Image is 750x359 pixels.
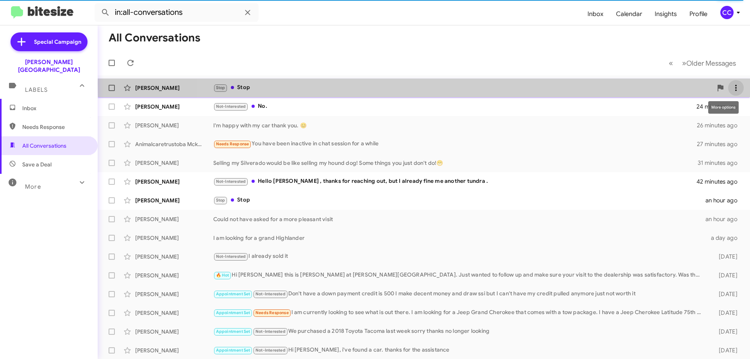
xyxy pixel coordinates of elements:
input: Search [95,3,259,22]
span: Older Messages [686,59,736,68]
div: [DATE] [706,346,744,354]
div: 42 minutes ago [697,178,744,186]
span: Special Campaign [34,38,81,46]
a: Calendar [610,3,648,25]
div: 24 minutes ago [697,103,744,111]
span: Appointment Set [216,291,250,296]
div: Hello [PERSON_NAME] , thanks for reaching out, but I already fine me another tundra . [213,177,697,186]
span: Not-Interested [255,291,286,296]
div: [PERSON_NAME] [135,121,213,129]
span: Needs Response [216,141,249,146]
h1: All Conversations [109,32,200,44]
div: [PERSON_NAME] [135,271,213,279]
a: Special Campaign [11,32,87,51]
div: 26 minutes ago [697,121,744,129]
span: Not-Interested [216,179,246,184]
span: All Conversations [22,142,66,150]
div: an hour ago [705,215,744,223]
div: We purchased a 2018 Toyota Tacoma last week sorry thanks no longer looking [213,327,706,336]
div: Could not have asked for a more pleasant visit [213,215,705,223]
span: Labels [25,86,48,93]
div: [PERSON_NAME] [135,253,213,261]
span: Appointment Set [216,329,250,334]
div: [PERSON_NAME] [135,215,213,223]
span: Appointment Set [216,310,250,315]
span: Stop [216,85,225,90]
span: Not-Interested [216,254,246,259]
span: « [669,58,673,68]
div: [DATE] [706,271,744,279]
div: More options [708,101,739,114]
div: [PERSON_NAME] [135,309,213,317]
button: Previous [664,55,678,71]
a: Inbox [581,3,610,25]
a: Insights [648,3,683,25]
div: Stop [213,83,712,92]
div: Hi [PERSON_NAME] this is [PERSON_NAME] at [PERSON_NAME][GEOGRAPHIC_DATA]. Just wanted to follow u... [213,271,706,280]
div: I already sold it [213,252,706,261]
div: [PERSON_NAME] [135,328,213,336]
div: [DATE] [706,290,744,298]
div: [PERSON_NAME] [135,159,213,167]
button: CC [714,6,741,19]
div: I am looking for a grand Highlander [213,234,706,242]
div: 27 minutes ago [697,140,744,148]
div: [PERSON_NAME] [135,196,213,204]
div: CC [720,6,734,19]
div: Animalcaretrustoba Mckameyanimalcenter [135,140,213,148]
div: You have been inactive in chat session for a while [213,139,697,148]
div: [DATE] [706,253,744,261]
a: Profile [683,3,714,25]
div: [PERSON_NAME] [135,234,213,242]
div: Don't have a down payment credit is 500 I make decent money and draw ssi but I can't have my cred... [213,289,706,298]
span: More [25,183,41,190]
div: I am currently looking to see what is out there. I am looking for a Jeep Grand Cherokee that come... [213,308,706,317]
span: Needs Response [255,310,289,315]
div: Selling my Silverado would be like selling my hound dog! Some things you just don't do!😁 [213,159,698,167]
span: Needs Response [22,123,89,131]
div: Hi [PERSON_NAME], i've found a car. thanks for the assistance [213,346,706,355]
div: Stop [213,196,705,205]
div: 31 minutes ago [698,159,744,167]
div: [PERSON_NAME] [135,346,213,354]
span: Stop [216,198,225,203]
span: Appointment Set [216,348,250,353]
span: Not-Interested [255,348,286,353]
span: Save a Deal [22,161,52,168]
div: [DATE] [706,328,744,336]
div: [PERSON_NAME] [135,84,213,92]
div: an hour ago [705,196,744,204]
div: [PERSON_NAME] [135,290,213,298]
div: No. [213,102,697,111]
span: Not-Interested [216,104,246,109]
nav: Page navigation example [664,55,741,71]
div: a day ago [706,234,744,242]
span: Inbox [22,104,89,112]
span: 🔥 Hot [216,273,229,278]
div: [PERSON_NAME] [135,103,213,111]
span: » [682,58,686,68]
div: [DATE] [706,309,744,317]
button: Next [677,55,741,71]
div: I'm happy with my car thank you. 😊 [213,121,697,129]
span: Not-Interested [255,329,286,334]
div: [PERSON_NAME] [135,178,213,186]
